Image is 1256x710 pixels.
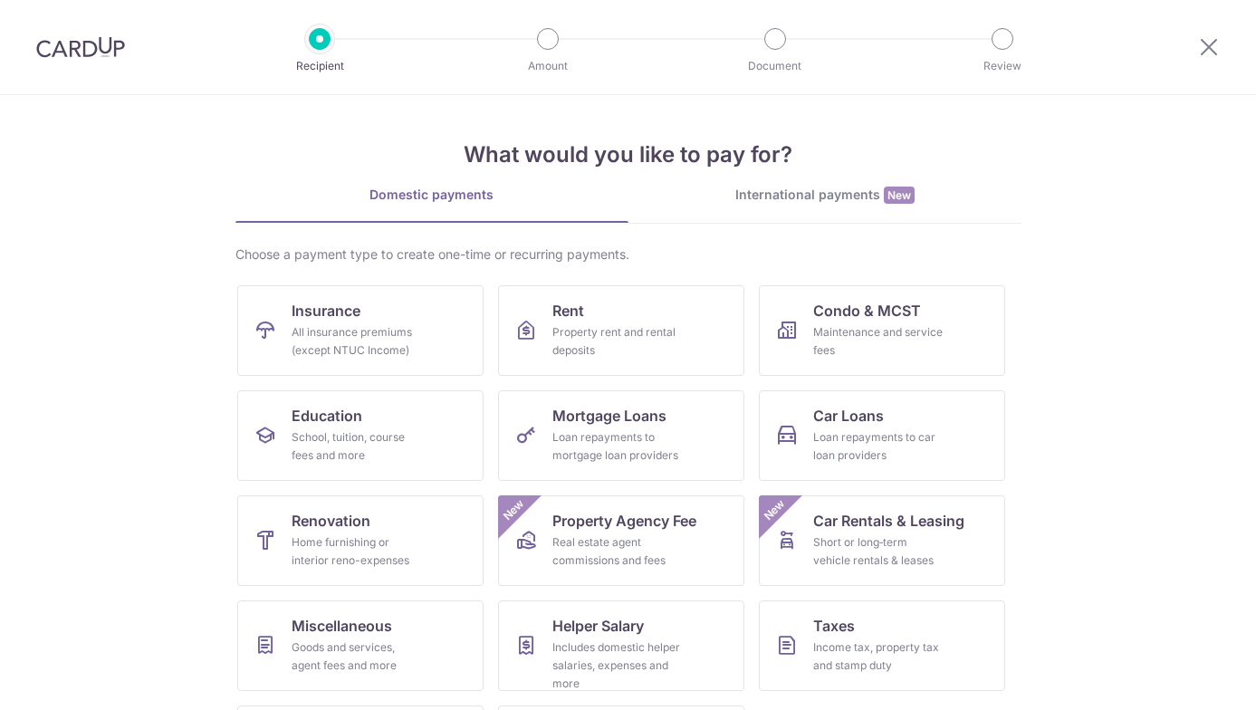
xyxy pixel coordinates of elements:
img: CardUp [36,36,125,58]
p: Recipient [253,57,387,75]
span: Miscellaneous [292,615,392,637]
a: Condo & MCSTMaintenance and service fees [759,285,1005,376]
a: Car Rentals & LeasingShort or long‑term vehicle rentals & leasesNew [759,495,1005,586]
span: Car Loans [813,405,884,427]
a: Helper SalaryIncludes domestic helper salaries, expenses and more [498,600,744,691]
div: Maintenance and service fees [813,323,944,360]
div: School, tuition, course fees and more [292,428,422,465]
a: Car LoansLoan repayments to car loan providers [759,390,1005,481]
a: Property Agency FeeReal estate agent commissions and feesNew [498,495,744,586]
span: Renovation [292,510,370,532]
span: New [759,495,789,525]
div: Includes domestic helper salaries, expenses and more [552,638,683,693]
div: Property rent and rental deposits [552,323,683,360]
a: MiscellaneousGoods and services, agent fees and more [237,600,484,691]
span: Education [292,405,362,427]
span: Helper Salary [552,615,644,637]
span: Car Rentals & Leasing [813,510,964,532]
span: New [884,187,915,204]
div: Choose a payment type to create one-time or recurring payments. [235,245,1021,264]
div: Income tax, property tax and stamp duty [813,638,944,675]
div: Home furnishing or interior reno-expenses [292,533,422,570]
span: Mortgage Loans [552,405,666,427]
span: Insurance [292,300,360,321]
a: RenovationHome furnishing or interior reno-expenses [237,495,484,586]
div: Real estate agent commissions and fees [552,533,683,570]
p: Document [708,57,842,75]
p: Review [935,57,1069,75]
a: TaxesIncome tax, property tax and stamp duty [759,600,1005,691]
span: New [498,495,528,525]
a: Mortgage LoansLoan repayments to mortgage loan providers [498,390,744,481]
div: Loan repayments to mortgage loan providers [552,428,683,465]
a: RentProperty rent and rental deposits [498,285,744,376]
p: Amount [481,57,615,75]
span: Rent [552,300,584,321]
div: Goods and services, agent fees and more [292,638,422,675]
a: EducationSchool, tuition, course fees and more [237,390,484,481]
h4: What would you like to pay for? [235,139,1021,171]
div: Domestic payments [235,186,628,204]
span: Condo & MCST [813,300,921,321]
div: International payments [628,186,1021,205]
a: InsuranceAll insurance premiums (except NTUC Income) [237,285,484,376]
div: All insurance premiums (except NTUC Income) [292,323,422,360]
div: Loan repayments to car loan providers [813,428,944,465]
span: Taxes [813,615,855,637]
span: Property Agency Fee [552,510,696,532]
div: Short or long‑term vehicle rentals & leases [813,533,944,570]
